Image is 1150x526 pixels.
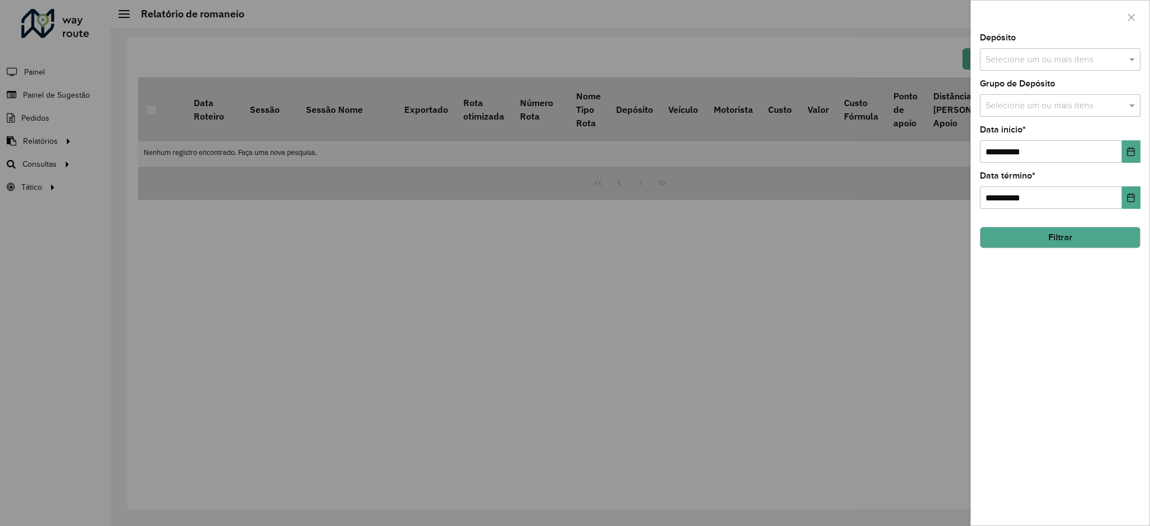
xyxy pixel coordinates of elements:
label: Data início [980,123,1026,136]
button: Filtrar [980,227,1140,248]
button: Choose Date [1122,186,1140,209]
label: Grupo de Depósito [980,77,1055,90]
button: Choose Date [1122,140,1140,163]
label: Data término [980,169,1035,182]
label: Depósito [980,31,1016,44]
